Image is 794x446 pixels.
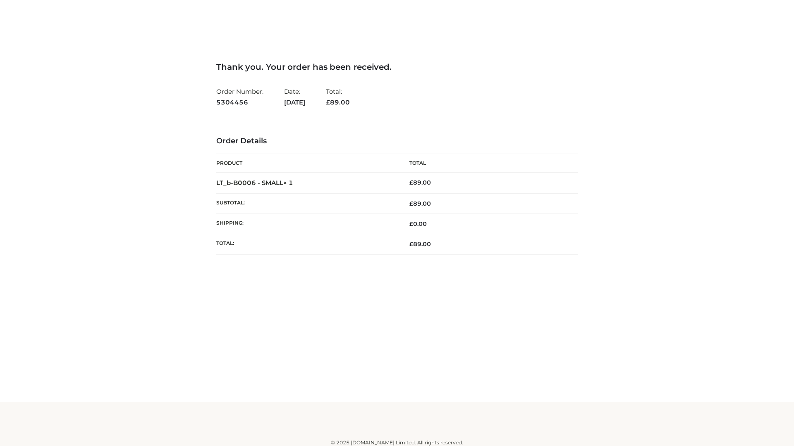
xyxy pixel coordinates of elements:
[216,193,397,214] th: Subtotal:
[409,179,431,186] bdi: 89.00
[216,234,397,254] th: Total:
[216,154,397,173] th: Product
[409,220,413,228] span: £
[216,84,263,109] li: Order Number:
[409,240,413,248] span: £
[216,179,293,187] strong: LT_b-B0006 - SMALL
[326,98,350,106] span: 89.00
[216,214,397,234] th: Shipping:
[326,84,350,109] li: Total:
[283,179,293,187] strong: × 1
[409,200,431,207] span: 89.00
[409,200,413,207] span: £
[216,97,263,108] strong: 5304456
[326,98,330,106] span: £
[409,220,427,228] bdi: 0.00
[409,179,413,186] span: £
[216,137,578,146] h3: Order Details
[284,84,305,109] li: Date:
[409,240,431,248] span: 89.00
[284,97,305,108] strong: [DATE]
[216,62,578,72] h3: Thank you. Your order has been received.
[397,154,578,173] th: Total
